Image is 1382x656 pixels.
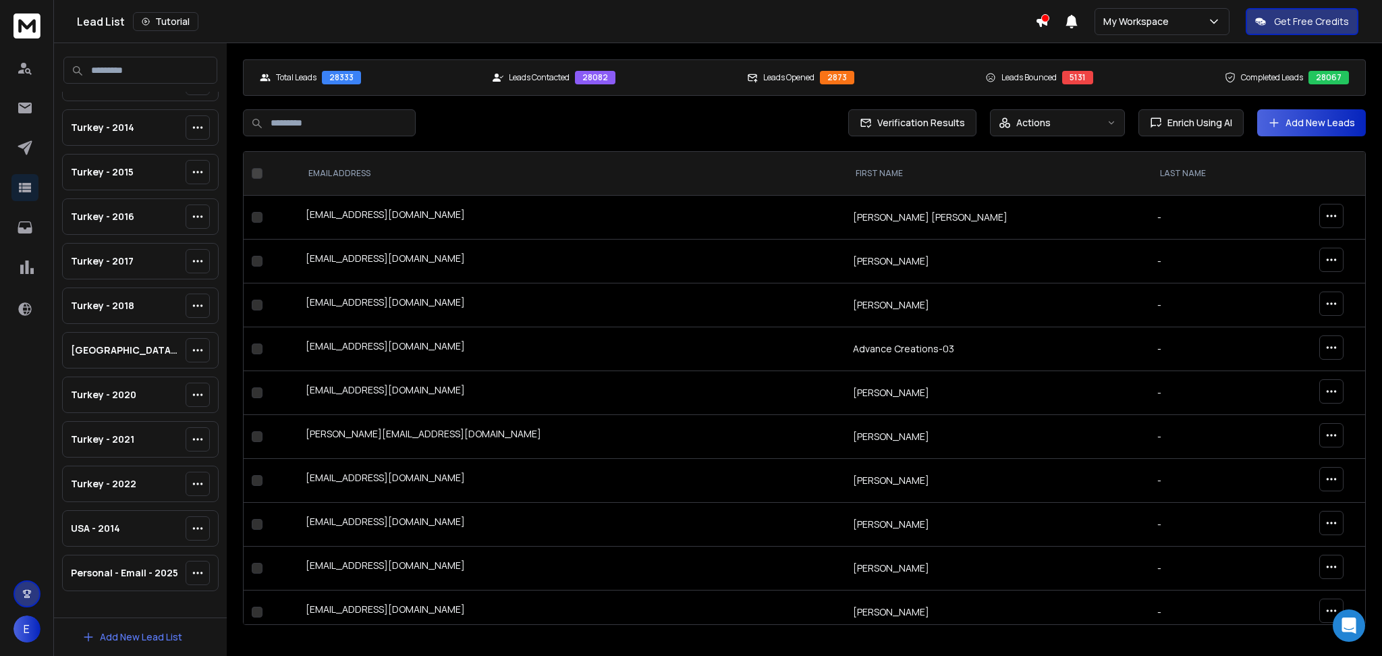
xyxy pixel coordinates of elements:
[1308,71,1349,84] div: 28067
[845,196,1149,240] td: [PERSON_NAME] [PERSON_NAME]
[1149,283,1262,327] td: -
[72,624,193,651] button: Add New Lead List
[306,427,837,446] div: [PERSON_NAME][EMAIL_ADDRESS][DOMAIN_NAME]
[509,72,570,83] p: Leads Contacted
[306,339,837,358] div: [EMAIL_ADDRESS][DOMAIN_NAME]
[1149,415,1262,459] td: -
[306,208,837,227] div: [EMAIL_ADDRESS][DOMAIN_NAME]
[845,591,1149,634] td: [PERSON_NAME]
[322,71,361,84] div: 28333
[820,71,854,84] div: 2873
[845,327,1149,371] td: Advance Creations-03
[845,371,1149,415] td: [PERSON_NAME]
[13,616,40,643] button: E
[1149,459,1262,503] td: -
[71,477,136,491] p: Turkey - 2022
[1149,371,1262,415] td: -
[1149,196,1262,240] td: -
[1103,15,1174,28] p: My Workspace
[1016,116,1051,130] p: Actions
[71,210,134,223] p: Turkey - 2016
[575,71,615,84] div: 28082
[71,344,180,357] p: [GEOGRAPHIC_DATA] - 2019
[1001,72,1057,83] p: Leads Bounced
[133,12,198,31] button: Tutorial
[1138,109,1244,136] button: Enrich Using AI
[306,383,837,402] div: [EMAIL_ADDRESS][DOMAIN_NAME]
[872,116,965,130] span: Verification Results
[845,152,1149,196] th: FIRST NAME
[1333,609,1365,642] div: Open Intercom Messenger
[845,459,1149,503] td: [PERSON_NAME]
[1162,116,1232,130] span: Enrich Using AI
[306,471,837,490] div: [EMAIL_ADDRESS][DOMAIN_NAME]
[306,559,837,578] div: [EMAIL_ADDRESS][DOMAIN_NAME]
[845,503,1149,547] td: [PERSON_NAME]
[845,240,1149,283] td: [PERSON_NAME]
[306,296,837,315] div: [EMAIL_ADDRESS][DOMAIN_NAME]
[71,299,134,312] p: Turkey - 2018
[1062,71,1093,84] div: 5131
[1246,8,1358,35] button: Get Free Credits
[1274,15,1349,28] p: Get Free Credits
[71,433,134,446] p: Turkey - 2021
[1149,240,1262,283] td: -
[1257,109,1366,136] button: Add New Leads
[1149,152,1262,196] th: LAST NAME
[1268,116,1355,130] a: Add New Leads
[306,515,837,534] div: [EMAIL_ADDRESS][DOMAIN_NAME]
[845,415,1149,459] td: [PERSON_NAME]
[71,522,120,535] p: USA - 2014
[77,12,1035,31] div: Lead List
[71,388,136,402] p: Turkey - 2020
[848,109,976,136] button: Verification Results
[306,252,837,271] div: [EMAIL_ADDRESS][DOMAIN_NAME]
[276,72,316,83] p: Total Leads
[1149,503,1262,547] td: -
[306,603,837,622] div: [EMAIL_ADDRESS][DOMAIN_NAME]
[298,152,845,196] th: EMAIL ADDRESS
[1149,591,1262,634] td: -
[71,566,178,580] p: Personal - Email - 2025
[763,72,814,83] p: Leads Opened
[1241,72,1303,83] p: Completed Leads
[845,283,1149,327] td: [PERSON_NAME]
[71,121,134,134] p: Turkey - 2014
[1149,547,1262,591] td: -
[845,547,1149,591] td: [PERSON_NAME]
[1149,327,1262,371] td: -
[71,165,134,179] p: Turkey - 2015
[71,254,134,268] p: Turkey - 2017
